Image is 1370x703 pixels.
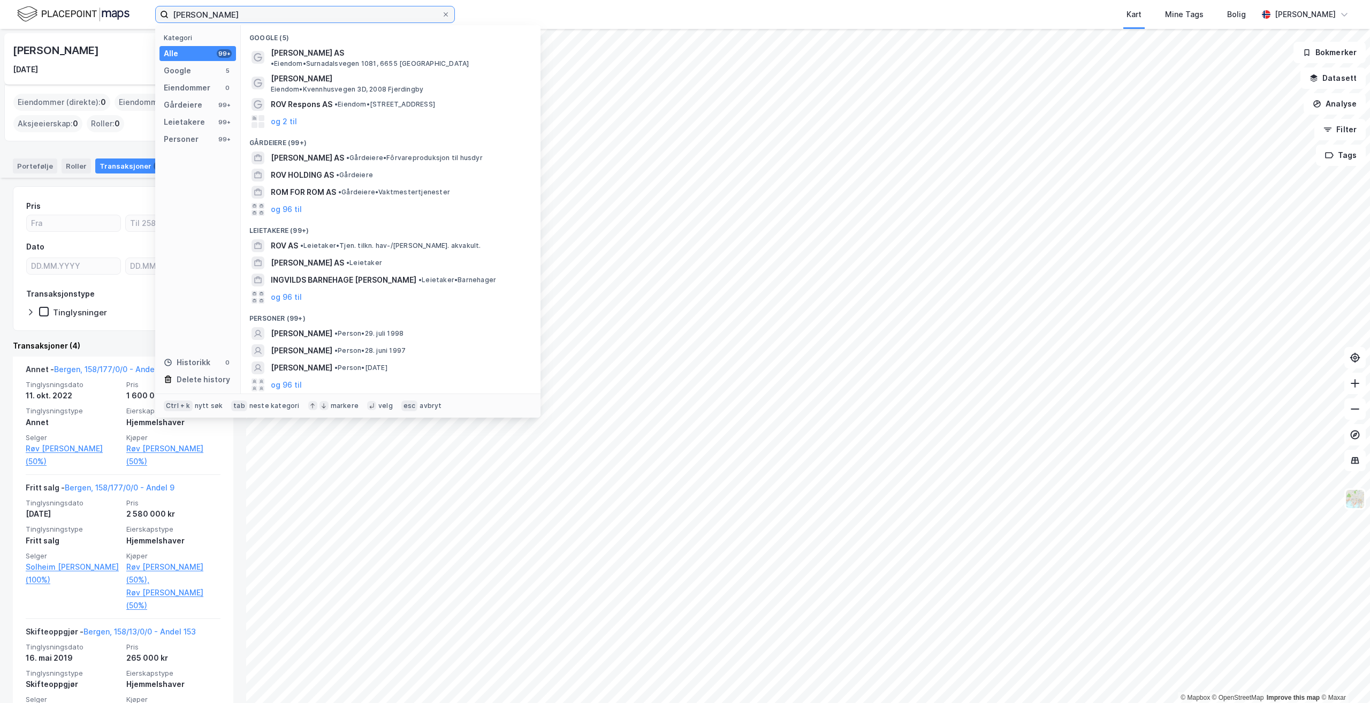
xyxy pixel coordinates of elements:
[334,329,338,337] span: •
[334,100,338,108] span: •
[241,25,541,44] div: Google (5)
[126,406,220,415] span: Eierskapstype
[177,373,230,386] div: Delete history
[26,669,120,678] span: Tinglysningstype
[418,276,422,284] span: •
[1275,8,1336,21] div: [PERSON_NAME]
[95,158,169,173] div: Transaksjoner
[331,402,359,410] div: markere
[26,642,120,652] span: Tinglysningsdato
[334,329,404,338] span: Person • 29. juli 1998
[101,96,106,109] span: 0
[13,339,233,352] div: Transaksjoner (4)
[271,115,297,128] button: og 2 til
[164,356,210,369] div: Historikk
[65,483,174,492] a: Bergen, 158/177/0/0 - Andel 9
[1127,8,1141,21] div: Kart
[334,364,338,372] span: •
[126,534,220,547] div: Hjemmelshaver
[126,586,220,612] a: Røv [PERSON_NAME] (50%)
[271,256,344,269] span: [PERSON_NAME] AS
[1181,694,1210,701] a: Mapbox
[271,361,332,374] span: [PERSON_NAME]
[26,551,120,561] span: Selger
[223,358,232,367] div: 0
[27,258,120,274] input: DD.MM.YYYY
[73,117,78,130] span: 0
[53,307,107,318] div: Tinglysninger
[217,135,232,143] div: 99+
[334,100,435,109] span: Eiendom • [STREET_ADDRESS]
[418,276,496,284] span: Leietaker • Barnehager
[126,652,220,664] div: 265 000 kr
[336,171,373,179] span: Gårdeiere
[164,400,193,411] div: Ctrl + k
[1314,119,1366,140] button: Filter
[17,5,130,24] img: logo.f888ab2527a4732fd821a326f86c7f29.svg
[164,116,205,128] div: Leietakere
[1345,489,1365,509] img: Z
[1293,42,1366,63] button: Bokmerker
[1316,652,1370,703] div: Kontrollprogram for chat
[126,525,220,534] span: Eierskapstype
[126,551,220,561] span: Kjøper
[26,380,120,389] span: Tinglysningsdato
[126,498,220,508] span: Pris
[164,133,199,146] div: Personer
[13,63,38,76] div: [DATE]
[26,498,120,508] span: Tinglysningsdato
[1316,652,1370,703] iframe: Chat Widget
[126,215,219,231] input: Til 2580000
[126,433,220,442] span: Kjøper
[346,154,349,162] span: •
[26,288,95,300] div: Transaksjonstype
[26,534,120,547] div: Fritt salg
[26,481,174,498] div: Fritt salg -
[26,240,44,253] div: Dato
[164,47,178,60] div: Alle
[241,130,541,149] div: Gårdeiere (99+)
[334,346,338,354] span: •
[26,625,196,642] div: Skifteoppgjør -
[13,94,110,111] div: Eiendommer (direkte) :
[271,344,332,357] span: [PERSON_NAME]
[26,200,41,213] div: Pris
[334,346,406,355] span: Person • 28. juni 1997
[223,66,232,75] div: 5
[334,364,387,372] span: Person • [DATE]
[241,218,541,237] div: Leietakere (99+)
[1267,694,1320,701] a: Improve this map
[271,274,416,286] span: INGVILDS BARNEHAGE [PERSON_NAME]
[346,259,349,267] span: •
[231,400,247,411] div: tab
[115,117,120,130] span: 0
[26,561,120,586] a: Solheim [PERSON_NAME] (100%)
[54,365,164,374] a: Bergen, 158/177/0/0 - Andel 9
[195,402,223,410] div: nytt søk
[271,291,302,304] button: og 96 til
[271,72,528,85] span: [PERSON_NAME]
[1165,8,1204,21] div: Mine Tags
[271,203,302,216] button: og 96 til
[26,406,120,415] span: Tinglysningstype
[223,84,232,92] div: 0
[126,669,220,678] span: Eierskapstype
[271,239,298,252] span: ROV AS
[26,678,120,691] div: Skifteoppgjør
[249,402,300,410] div: neste kategori
[83,627,196,636] a: Bergen, 158/13/0/0 - Andel 153
[126,561,220,586] a: Røv [PERSON_NAME] (50%),
[217,101,232,109] div: 99+
[300,241,481,250] span: Leietaker • Tjen. tilkn. hav-/[PERSON_NAME]. akvakult.
[1304,93,1366,115] button: Analyse
[26,363,164,380] div: Annet -
[271,59,469,68] span: Eiendom • Surnadalsvegen 1081, 6655 [GEOGRAPHIC_DATA]
[126,678,220,691] div: Hjemmelshaver
[164,99,202,111] div: Gårdeiere
[26,389,120,402] div: 11. okt. 2022
[126,442,220,468] a: Røv [PERSON_NAME] (50%)
[271,152,344,164] span: [PERSON_NAME] AS
[338,188,450,196] span: Gårdeiere • Vaktmestertjenester
[271,186,336,199] span: ROM FOR ROM AS
[346,154,483,162] span: Gårdeiere • Fôrvareproduksjon til husdyr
